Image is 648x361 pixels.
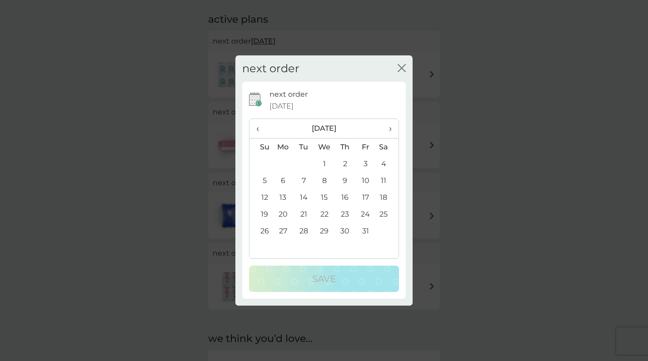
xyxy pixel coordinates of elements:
[355,172,376,189] td: 10
[376,172,399,189] td: 11
[355,223,376,239] td: 31
[249,223,273,239] td: 26
[355,155,376,172] td: 3
[355,206,376,223] td: 24
[314,206,335,223] td: 22
[314,138,335,156] th: We
[273,119,376,138] th: [DATE]
[273,172,294,189] td: 6
[314,155,335,172] td: 1
[294,172,314,189] td: 7
[294,223,314,239] td: 28
[376,206,399,223] td: 25
[249,206,273,223] td: 19
[355,138,376,156] th: Fr
[335,189,355,206] td: 16
[256,119,266,138] span: ‹
[294,189,314,206] td: 14
[312,272,336,286] p: Save
[383,119,392,138] span: ›
[273,206,294,223] td: 20
[269,100,294,112] span: [DATE]
[269,89,308,100] p: next order
[249,189,273,206] td: 12
[273,189,294,206] td: 13
[273,138,294,156] th: Mo
[376,189,399,206] td: 18
[249,266,399,292] button: Save
[249,172,273,189] td: 5
[314,172,335,189] td: 8
[335,206,355,223] td: 23
[242,62,299,75] h2: next order
[294,206,314,223] td: 21
[249,138,273,156] th: Su
[314,223,335,239] td: 29
[314,189,335,206] td: 15
[273,223,294,239] td: 27
[335,138,355,156] th: Th
[335,172,355,189] td: 9
[355,189,376,206] td: 17
[376,155,399,172] td: 4
[376,138,399,156] th: Sa
[335,155,355,172] td: 2
[398,64,406,74] button: close
[294,138,314,156] th: Tu
[335,223,355,239] td: 30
